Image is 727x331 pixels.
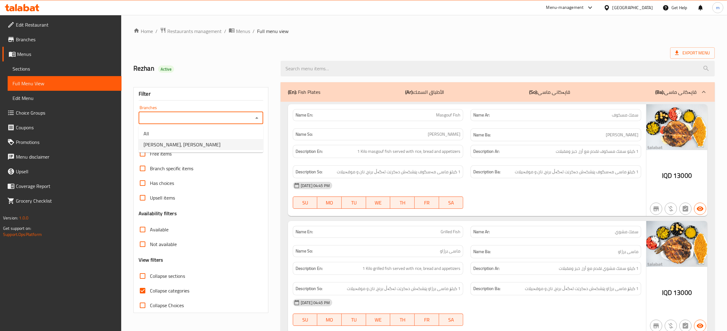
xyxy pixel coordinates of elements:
button: WE [366,197,391,209]
span: 1 Kilo grilled fish served with rice, bread and appetizers [362,265,460,272]
div: Filter [139,87,263,101]
strong: Name Ar: [473,229,490,235]
span: Collapse categories [150,287,189,294]
span: Edit Restaurant [16,21,117,28]
div: Menu-management [546,4,584,11]
button: MO [317,197,342,209]
h2: Rezhan [133,64,273,73]
a: Choice Groups [2,105,122,120]
span: [DATE] 04:45 PM [298,183,332,189]
a: Home [133,28,153,35]
a: Sections [8,61,122,76]
strong: Description Ba: [473,168,500,176]
span: Masgouf Fish [436,112,460,118]
span: 13000 [673,170,692,182]
span: Full menu view [257,28,289,35]
b: (En): [288,87,297,97]
span: 1 کیلۆ ماسی مەسگوف پێشکەش دەکرێت لەگەڵ برنج، نان و موقەبیلات [337,168,460,176]
strong: Name Ba: [473,248,491,256]
strong: Description So: [296,285,322,292]
a: Coverage Report [2,179,122,193]
button: WE [366,314,391,326]
span: Branch specific items [150,165,193,172]
span: 1 کیلۆ ماسی برژاو پێشکەش دەکرێت لەگەڵ برنج، نان و موقەبیلات [347,285,460,292]
span: Menus [17,50,117,58]
a: Support.OpsPlatform [3,230,42,238]
button: SU [293,197,318,209]
span: 1 کیلۆ ماسی برژاو پێشکەش دەکرێت لەگەڵ برنج، نان و موقەبیلات [525,285,638,292]
span: TH [393,315,412,324]
strong: Description Ba: [473,285,500,292]
span: Menu disclaimer [16,153,117,160]
p: قاپەکانی ماسی [655,88,696,96]
input: search [281,61,715,76]
strong: Description Ar: [473,265,500,272]
button: FR [415,197,439,209]
button: TH [390,197,415,209]
button: Purchased item [665,203,677,215]
a: Edit Menu [8,91,122,105]
img: Jandul_Fish__%D8%B3%D9%85%D9%83_%D9%85%D8%B3%D9%83%D9%88%D9%81_Ma638930414363390001.jpg [646,104,707,150]
span: Available [150,226,169,233]
div: [GEOGRAPHIC_DATA] [612,4,653,11]
span: [DATE] 04:45 PM [298,300,332,306]
p: Fish Plates [288,88,320,96]
span: m [716,4,720,11]
strong: Name So: [296,131,313,138]
span: Get support on: [3,224,31,232]
span: 1.0.0 [19,214,28,222]
h3: View filters [139,256,163,263]
button: FR [415,314,439,326]
span: Promotions [16,138,117,146]
span: Collapse sections [150,272,185,280]
strong: Name Ar: [473,112,490,118]
p: قاپەکانی ماسی [529,88,570,96]
button: Not has choices [679,203,692,215]
a: Menus [229,27,250,35]
span: Not available [150,241,177,248]
span: TU [344,198,364,207]
button: Close [253,114,261,122]
button: MO [317,314,342,326]
strong: Description En: [296,148,323,155]
span: Upsell items [150,194,175,201]
a: Menu disclaimer [2,149,122,164]
a: Branches [2,32,122,47]
strong: Name En: [296,229,313,235]
div: (En): Fish Plates(Ar):الأطباق السمك(So):قاپەکانی ماسی(Ba):قاپەکانی ماسی [281,82,715,102]
span: All [144,130,149,137]
span: 13000 [673,287,692,299]
span: Full Menu View [13,80,117,87]
span: Grocery Checklist [16,197,117,204]
span: Version: [3,214,18,222]
span: SU [296,315,315,324]
img: Jandul_Fish__%D8%B3%D9%85%D9%83_%D9%85%D8%B4%D9%88%D9%8A__Ma638930415914746730.jpg [646,221,707,267]
span: Free items [150,150,172,157]
span: Active [158,66,174,72]
span: Restaurants management [167,28,222,35]
span: FR [417,315,437,324]
a: Coupons [2,120,122,135]
span: SA [442,198,461,207]
span: [PERSON_NAME], [PERSON_NAME] [144,141,220,148]
span: ماسی برژاو [440,248,460,254]
a: Restaurants management [160,27,222,35]
span: Choice Groups [16,109,117,116]
button: SA [439,197,463,209]
b: (Ba): [655,87,664,97]
span: Coverage Report [16,182,117,190]
span: Upsell [16,168,117,175]
span: IQD [662,170,672,182]
b: (So): [529,87,538,97]
span: ماسی برژاو [618,248,638,256]
div: Active [158,65,174,73]
a: Edit Restaurant [2,17,122,32]
span: SA [442,315,461,324]
button: Available [694,203,706,215]
p: الأطباق السمك [405,88,444,96]
span: Grilled Fish [441,229,460,235]
span: سمك مسكوف [612,112,638,118]
span: Menus [236,28,250,35]
span: Edit Menu [13,94,117,102]
span: Export Menu [675,49,710,57]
